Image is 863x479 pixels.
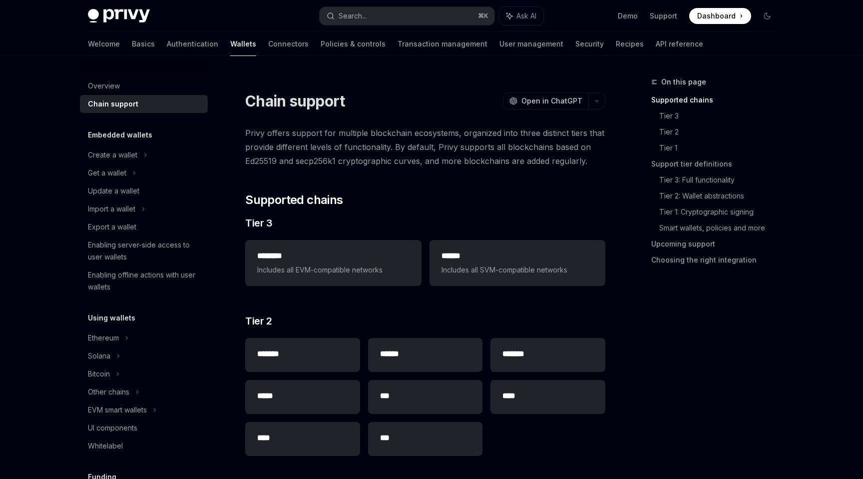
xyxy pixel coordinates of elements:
span: Includes all SVM-compatible networks [441,264,593,276]
a: Supported chains [651,92,783,108]
div: Bitcoin [88,368,110,380]
span: Dashboard [697,11,736,21]
div: Solana [88,350,110,362]
a: Security [575,32,604,56]
div: Chain support [88,98,138,110]
h5: Embedded wallets [88,129,152,141]
a: **** *Includes all SVM-compatible networks [430,240,605,286]
span: Tier 2 [245,314,272,328]
div: Other chains [88,386,129,398]
div: Enabling server-side access to user wallets [88,239,202,263]
span: ⌘ K [478,12,488,20]
a: Whitelabel [80,437,208,455]
span: Supported chains [245,192,343,208]
span: Includes all EVM-compatible networks [257,264,409,276]
div: Update a wallet [88,185,139,197]
a: Export a wallet [80,218,208,236]
a: Tier 2: Wallet abstractions [659,188,783,204]
a: Policies & controls [321,32,386,56]
span: Tier 3 [245,216,272,230]
span: Open in ChatGPT [521,96,582,106]
div: Overview [88,80,120,92]
img: dark logo [88,9,150,23]
div: Get a wallet [88,167,126,179]
a: Tier 3 [659,108,783,124]
button: Ask AI [499,7,543,25]
a: Tier 3: Full functionality [659,172,783,188]
a: User management [499,32,563,56]
span: Privy offers support for multiple blockchain ecosystems, organized into three distinct tiers that... [245,126,605,168]
div: Search... [339,10,367,22]
button: Toggle dark mode [759,8,775,24]
a: Connectors [268,32,309,56]
div: Import a wallet [88,203,135,215]
a: Enabling offline actions with user wallets [80,266,208,296]
a: Demo [618,11,638,21]
div: UI components [88,422,137,434]
a: Upcoming support [651,236,783,252]
a: Update a wallet [80,182,208,200]
a: Support tier definitions [651,156,783,172]
a: Tier 1: Cryptographic signing [659,204,783,220]
a: Choosing the right integration [651,252,783,268]
div: Enabling offline actions with user wallets [88,269,202,293]
div: Ethereum [88,332,119,344]
button: Open in ChatGPT [503,92,588,109]
div: EVM smart wallets [88,404,147,416]
a: Chain support [80,95,208,113]
a: Wallets [230,32,256,56]
a: Smart wallets, policies and more [659,220,783,236]
a: Basics [132,32,155,56]
a: API reference [656,32,703,56]
span: Ask AI [516,11,536,21]
div: Export a wallet [88,221,136,233]
a: **** ***Includes all EVM-compatible networks [245,240,421,286]
a: Welcome [88,32,120,56]
a: Dashboard [689,8,751,24]
a: Overview [80,77,208,95]
span: On this page [661,76,706,88]
div: Whitelabel [88,440,123,452]
a: Support [650,11,677,21]
a: Enabling server-side access to user wallets [80,236,208,266]
a: Recipes [616,32,644,56]
a: Tier 1 [659,140,783,156]
div: Create a wallet [88,149,137,161]
h5: Using wallets [88,312,135,324]
a: Tier 2 [659,124,783,140]
a: Authentication [167,32,218,56]
button: Search...⌘K [320,7,494,25]
h1: Chain support [245,92,345,110]
a: Transaction management [398,32,487,56]
a: UI components [80,419,208,437]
